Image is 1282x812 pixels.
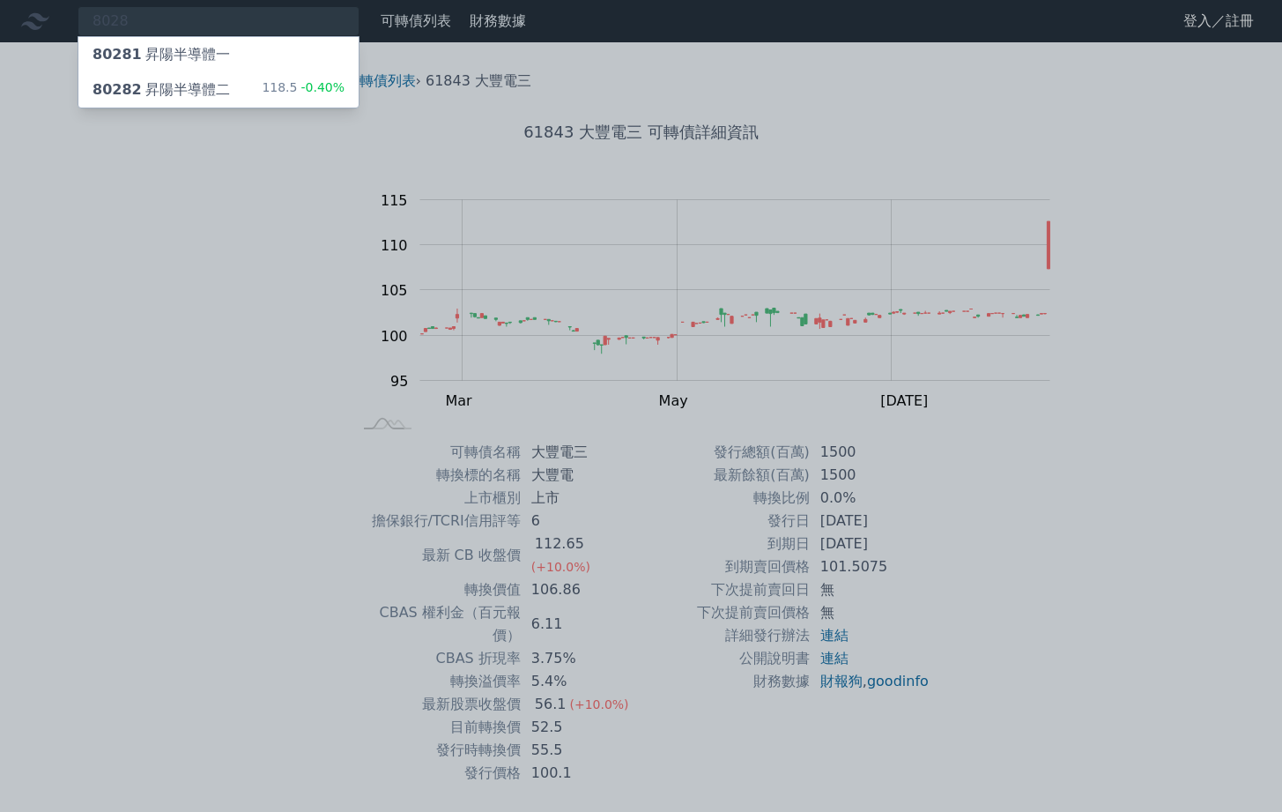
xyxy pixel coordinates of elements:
a: 80281昇陽半導體一 [78,37,359,72]
a: 80282昇陽半導體二 118.5-0.40% [78,72,359,108]
div: 118.5 [262,79,345,101]
div: 昇陽半導體一 [93,44,230,65]
span: -0.40% [297,80,345,94]
span: 80282 [93,81,142,98]
span: 80281 [93,46,142,63]
div: 昇陽半導體二 [93,79,230,101]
